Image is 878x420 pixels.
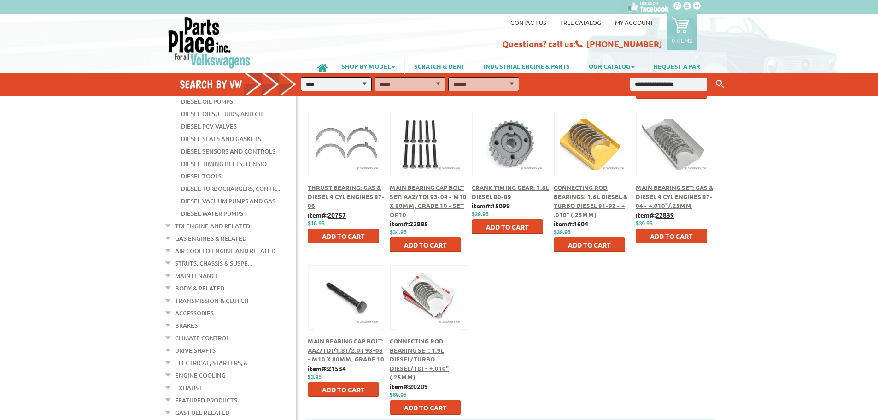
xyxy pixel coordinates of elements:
a: INDUSTRIAL ENGINE & PARTS [474,58,579,74]
a: Featured Products [175,394,237,406]
a: SHOP BY MODEL [332,58,404,74]
u: 20757 [328,211,346,219]
button: Add to Cart [390,400,461,415]
button: Add to Cart [390,237,461,252]
a: Diesel Oil Pumps [181,95,233,107]
a: Exhaust [175,382,202,394]
button: Add to Cart [472,219,543,234]
a: Accessories [175,307,214,319]
a: Diesel Turbochargers, Contr... [181,183,280,195]
u: 15099 [492,201,510,210]
a: Diesel Oils, Fluids, and Ch... [181,108,267,120]
a: Brakes [175,319,198,331]
span: Add to Cart [404,403,447,412]
span: Add to Cart [322,232,365,240]
b: item#: [308,364,346,373]
span: Add to Cart [322,385,365,394]
a: 0 items [667,14,697,50]
b: item#: [636,211,674,219]
a: My Account [615,18,653,26]
span: $39.95 [554,229,571,236]
a: Gas Engines & Related [175,232,246,244]
a: Diesel Seals and Gaskets [181,133,261,145]
u: 1604 [574,219,588,228]
a: Connecting Rod Bearings: 1.6L Diesel & Turbo Diesel 81-92 - + .010" (.25mm) [554,183,627,219]
a: Diesel Sensors and Controls [181,145,275,157]
span: Add to Cart [486,223,529,231]
a: Connecting Rod Bearing Set: 1.9L Diesel/Turbo Diesel/TDI - +.010"(.25mm) [390,337,449,381]
a: SCRATCH & DENT [405,58,474,74]
b: item#: [308,211,346,219]
a: Transmission & Clutch [175,295,248,307]
a: Diesel Tools [181,170,222,182]
a: Main Bearing Cap Bolt: AAZ/TDI/1.8T/2.0T 93-08 - M10 x 80mm, Grade 10 [308,337,384,363]
a: Crank Timing Gear: 1.6L Diesel 80-89 [472,183,549,201]
a: Gas Fuel Related [175,407,229,419]
a: Contact us [510,18,546,26]
b: item#: [390,219,428,228]
span: $69.95 [390,392,407,398]
a: Air Cooled Engine and Related [175,245,275,257]
button: Add to Cart [308,229,379,243]
span: $3.95 [308,374,322,380]
button: Keyword Search [713,77,727,92]
span: Add to Cart [650,232,693,240]
u: 20209 [410,382,428,390]
a: Diesel Water Pumps [181,207,243,219]
button: Add to Cart [554,237,625,252]
a: Diesel Timing Belts, Tensio... [181,158,271,170]
h4: Search by VW [180,77,306,91]
a: Maintenance [175,270,219,282]
b: item#: [390,382,428,390]
u: 22839 [656,211,674,219]
span: $39.95 [636,220,653,227]
button: Add to Cart [636,229,707,243]
a: Electrical, Starters, &... [175,357,252,369]
b: item#: [472,201,510,210]
a: Main Bearing Cap Bolt Set: AAZ/TDI 93-04 - M10 x 80mm, Grade 10 - Set of 10 [390,183,467,219]
a: Climate Control [175,332,229,344]
span: $16.95 [308,220,325,227]
a: Engine Cooling [175,369,226,381]
a: Struts, Chassis & Suspe... [175,257,252,269]
u: 22885 [410,219,428,228]
span: $29.95 [472,211,489,218]
u: 21534 [328,364,346,373]
a: Diesel Vacuum Pumps and Gas... [181,195,280,207]
a: TDI Engine and Related [175,220,250,232]
a: Free Catalog [560,18,601,26]
b: item#: [554,219,588,228]
span: Add to Cart [568,241,611,249]
a: OUR CATALOG [579,58,644,74]
button: Add to Cart [308,382,379,397]
span: Add to Cart [404,241,447,249]
span: $34.95 [390,229,407,236]
p: 0 items [672,36,692,44]
a: REQUEST A PART [644,58,713,74]
a: Thrust Bearing: Gas & Diesel 4 Cyl engines 87-06 [308,183,385,209]
a: Drive Shafts [175,344,216,356]
a: Body & Related [175,282,224,294]
a: Diesel PCV Valves [181,120,237,132]
img: Parts Place Inc! [167,16,252,69]
a: Main Bearing Set: Gas & Diesel 4 Cyl engines 87-04 - +.010"/.25mm [636,183,713,209]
